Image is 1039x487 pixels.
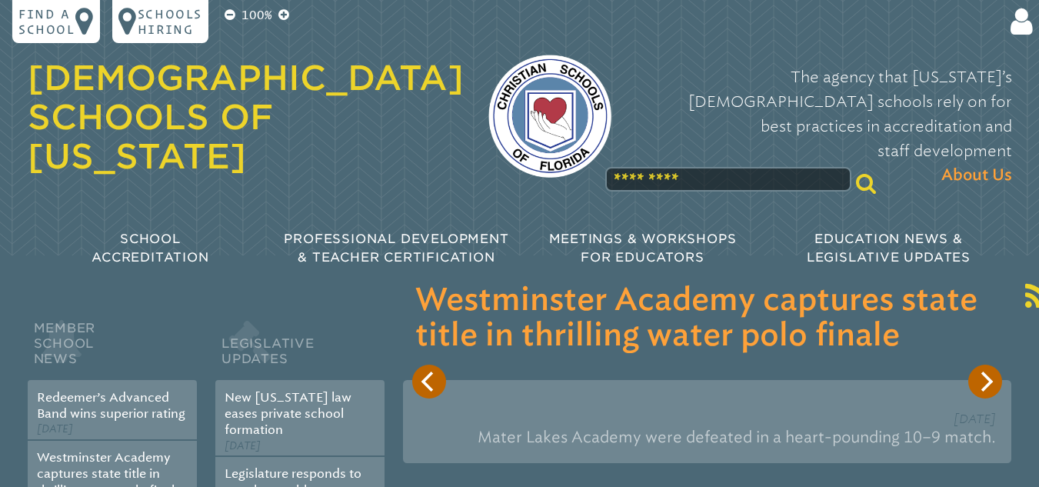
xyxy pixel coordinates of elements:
span: Education News & Legislative Updates [807,232,971,265]
span: [DATE] [954,412,996,426]
p: Mater Lakes Academy were defeated in a heart-pounding 10–9 match. [418,421,996,454]
span: Professional Development & Teacher Certification [284,232,508,265]
p: Schools Hiring [138,6,202,37]
a: Redeemer’s Advanced Band wins superior rating [37,390,185,421]
a: New [US_STATE] law eases private school formation [225,390,351,438]
h2: Member School News [28,317,197,380]
button: Previous [412,365,446,399]
p: 100% [238,6,275,25]
span: About Us [941,163,1012,188]
a: [DEMOGRAPHIC_DATA] Schools of [US_STATE] [28,58,464,176]
h3: Westminster Academy captures state title in thrilling water polo finale [415,283,999,354]
h2: Legislative Updates [215,317,385,380]
img: csf-logo-web-colors.png [488,55,611,178]
span: [DATE] [225,439,261,452]
p: Find a school [18,6,75,37]
button: Next [968,365,1002,399]
span: [DATE] [37,422,73,435]
span: Meetings & Workshops for Educators [549,232,737,265]
p: The agency that [US_STATE]’s [DEMOGRAPHIC_DATA] schools rely on for best practices in accreditati... [636,65,1012,188]
span: School Accreditation [92,232,208,265]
